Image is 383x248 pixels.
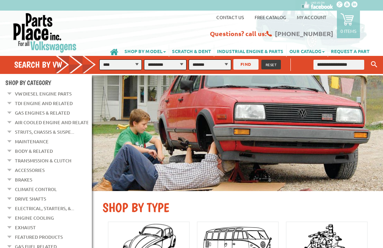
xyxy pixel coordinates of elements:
a: Brakes [15,175,32,184]
a: REQUEST A PART [328,45,372,57]
span: RESET [266,62,277,67]
button: FIND [233,59,259,70]
img: First slide [900x500] [92,75,383,191]
a: Exhaust [15,223,36,232]
a: Contact us [216,14,244,20]
a: Maintenance [15,137,49,146]
a: Engine Cooling [15,213,54,223]
button: RESET [261,60,281,69]
a: My Account [297,14,326,20]
a: SHOP BY MODEL [122,45,169,57]
a: Struts, Chassis & Suspe... [15,127,74,137]
a: Climate Control [15,185,57,194]
a: VW Diesel Engine Parts [15,89,72,98]
a: Transmission & Clutch [15,156,71,165]
a: INDUSTRIAL ENGINE & PARTS [214,45,286,57]
a: 0 items [337,11,360,38]
h4: Shop By Category [5,79,92,86]
h4: Search by VW [14,59,101,70]
a: Air Cooled Engine and Related [15,118,92,127]
a: Free Catalog [255,14,286,20]
a: Electrical, Starters, &... [15,204,74,213]
a: Featured Products [15,232,63,242]
a: SCRATCH & DENT [169,45,214,57]
a: Gas Engines & Related [15,108,70,117]
h2: SHOP BY TYPE [102,200,372,215]
img: Parts Place Inc! [12,12,77,53]
a: TDI Engine and Related [15,99,73,108]
a: Body & Related [15,146,53,156]
button: Keyword Search [369,59,379,70]
a: Drive Shafts [15,194,46,203]
a: Accessories [15,166,45,175]
p: 0 items [340,28,356,34]
a: OUR CATALOG [287,45,328,57]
